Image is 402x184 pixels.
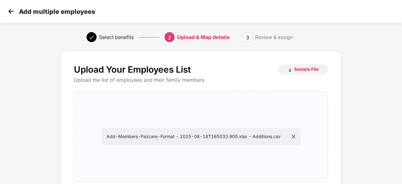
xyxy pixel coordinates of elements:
span: 3 [246,34,249,41]
button: Sample File [278,64,328,74]
p: Add multiple employees [19,8,95,15]
img: svg+xml;base64,PHN2ZyB4bWxucz0iaHR0cDovL3d3dy53My5vcmcvMjAwMC9zdmciIHdpZHRoPSIzMCIgaGVpZ2h0PSIzMC... [6,7,16,16]
span: close [291,134,296,139]
div: Review & assign [255,32,293,42]
div: Select benefits [99,32,134,42]
p: Upload Your Employees List [74,64,191,75]
span: 2 [168,34,171,41]
div: Upload the list of employees and their family members. [74,77,328,83]
span: Add-Members-Pazcare-Format - 2025-08-18T165033.905.xlsx - Additions.csv [107,134,296,139]
span: Sample File [294,66,319,72]
img: download_icon [288,67,293,72]
span: Add-Members-Pazcare-Format - 2025-08-18T165033.905.xlsx - Additions.csv close [74,91,328,182]
div: Upload & Map details [177,32,230,42]
span: check [89,35,94,40]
